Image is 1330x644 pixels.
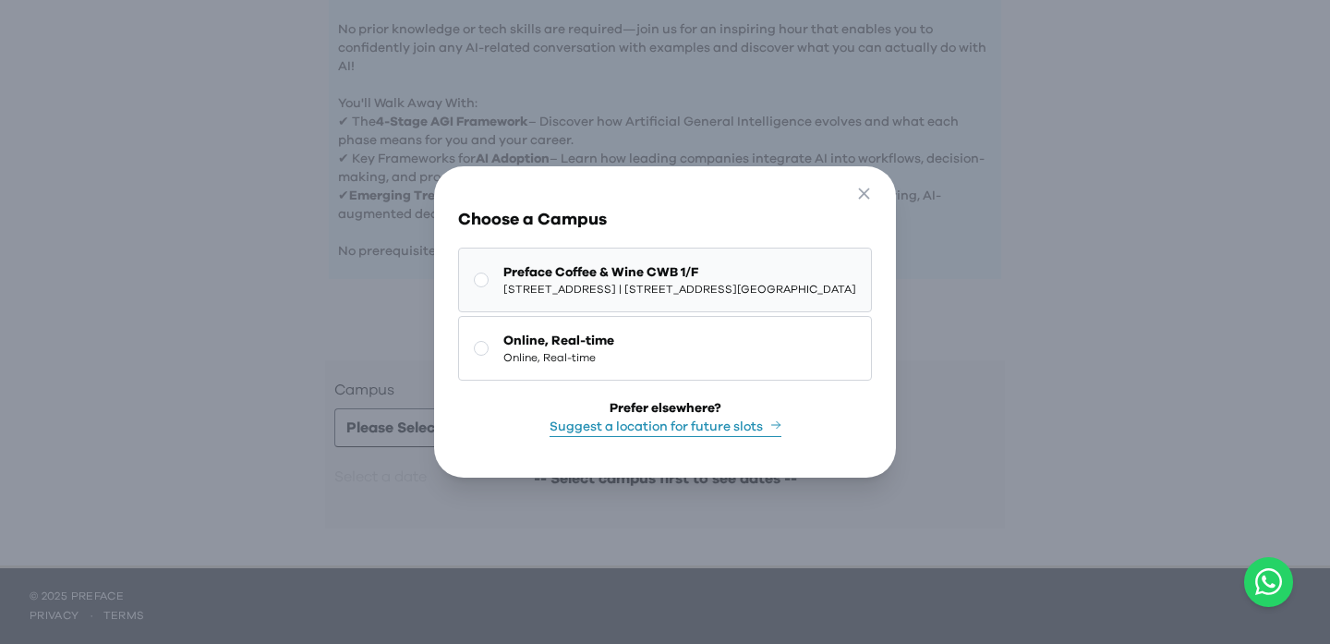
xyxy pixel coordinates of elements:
div: Prefer elsewhere? [610,399,721,418]
button: Online, Real-timeOnline, Real-time [458,316,872,381]
button: Suggest a location for future slots [550,418,781,437]
span: Online, Real-time [503,350,614,365]
span: Preface Coffee & Wine CWB 1/F [503,263,856,282]
span: Online, Real-time [503,332,614,350]
h3: Choose a Campus [458,207,872,233]
span: [STREET_ADDRESS] | [STREET_ADDRESS][GEOGRAPHIC_DATA] [503,282,856,297]
button: Preface Coffee & Wine CWB 1/F[STREET_ADDRESS] | [STREET_ADDRESS][GEOGRAPHIC_DATA] [458,248,872,312]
